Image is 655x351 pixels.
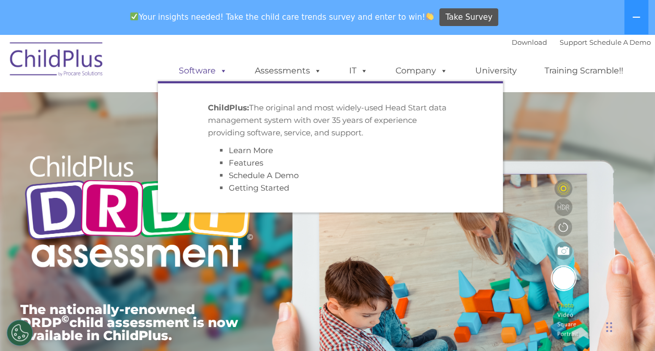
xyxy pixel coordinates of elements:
[7,320,33,346] button: Cookies Settings
[20,141,257,285] img: Copyright - DRDP Logo Light
[446,8,492,27] span: Take Survey
[229,170,299,180] a: Schedule A Demo
[534,60,634,81] a: Training Scramble!!
[512,38,547,46] a: Download
[560,38,587,46] a: Support
[229,158,263,168] a: Features
[426,12,434,20] img: 👏
[439,8,498,27] a: Take Survey
[168,60,238,81] a: Software
[229,145,273,155] a: Learn More
[130,12,138,20] img: ✅
[465,60,527,81] a: University
[229,183,289,193] a: Getting Started
[603,301,655,351] iframe: Chat Widget
[606,311,612,343] div: Drag
[385,60,458,81] a: Company
[208,103,249,112] strong: ChildPlus:
[20,302,238,343] span: The nationally-renowned DRDP child assessment is now available in ChildPlus.
[244,60,332,81] a: Assessments
[5,35,109,87] img: ChildPlus by Procare Solutions
[126,7,438,27] span: Your insights needed! Take the child care trends survey and enter to win!
[512,38,651,46] font: |
[339,60,378,81] a: IT
[208,102,453,139] p: The original and most widely-used Head Start data management system with over 35 years of experie...
[589,38,651,46] a: Schedule A Demo
[61,313,69,325] sup: ©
